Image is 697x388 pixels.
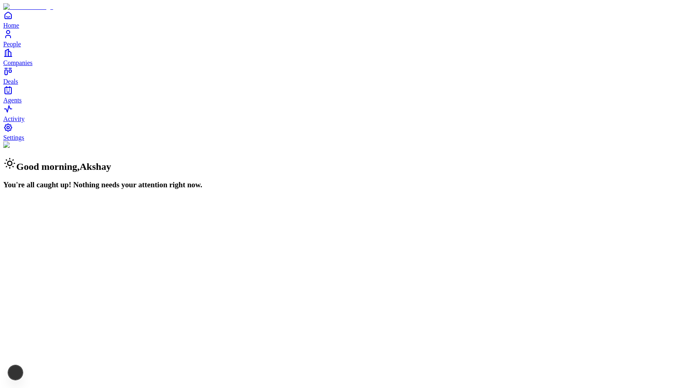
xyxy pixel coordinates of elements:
span: Agents [3,97,22,104]
a: Home [3,11,694,29]
a: Companies [3,48,694,66]
a: Agents [3,85,694,104]
h2: Good morning , Akshay [3,157,694,172]
span: Home [3,22,19,29]
h3: You're all caught up! Nothing needs your attention right now. [3,180,694,189]
img: Background [3,141,41,149]
span: Companies [3,59,32,66]
a: People [3,29,694,48]
span: Settings [3,134,24,141]
span: Deals [3,78,18,85]
a: Deals [3,67,694,85]
a: Activity [3,104,694,122]
span: Activity [3,115,24,122]
span: People [3,41,21,48]
a: Settings [3,123,694,141]
img: Item Brain Logo [3,3,53,11]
